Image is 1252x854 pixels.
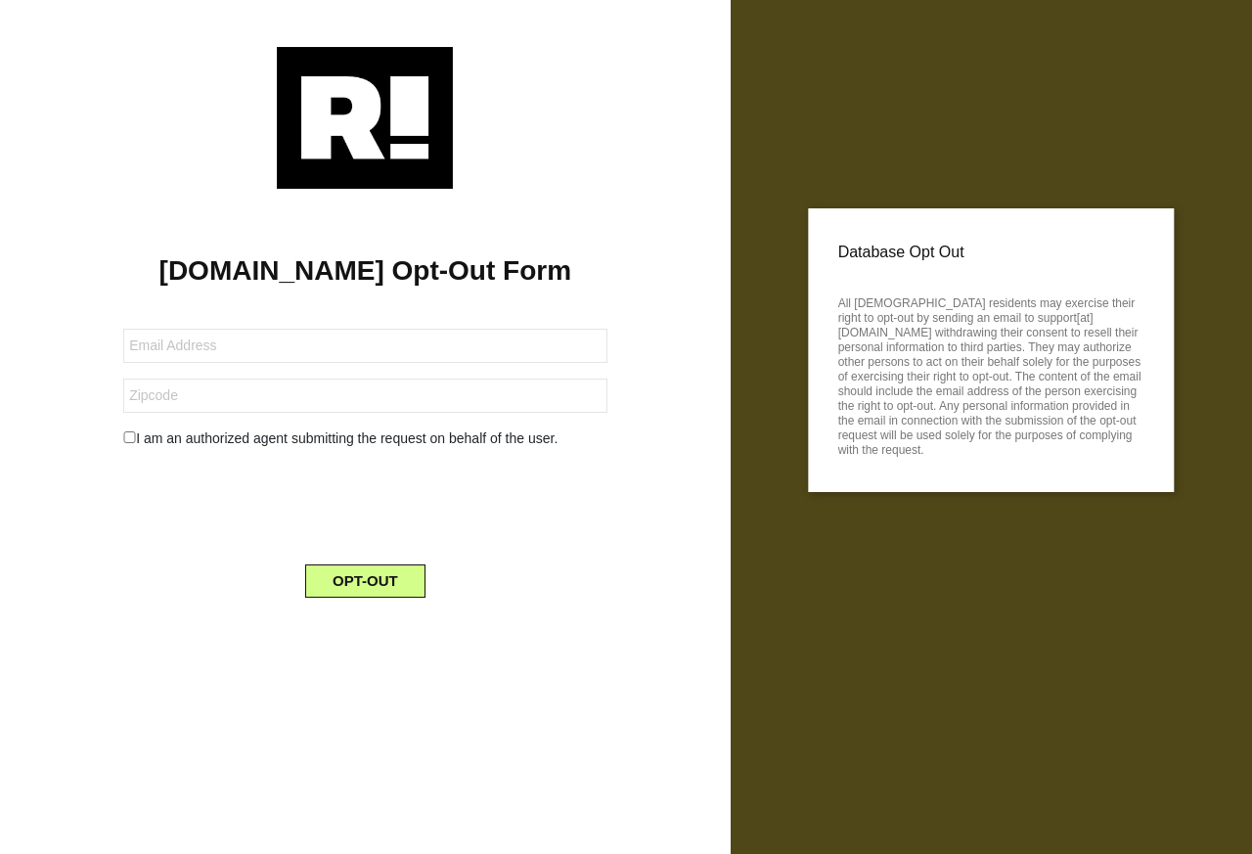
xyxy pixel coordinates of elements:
img: Retention.com [277,47,453,189]
div: I am an authorized agent submitting the request on behalf of the user. [109,428,621,449]
input: Zipcode [123,379,606,413]
button: OPT-OUT [305,564,425,598]
p: All [DEMOGRAPHIC_DATA] residents may exercise their right to opt-out by sending an email to suppo... [838,291,1144,458]
input: Email Address [123,329,606,363]
iframe: reCAPTCHA [216,465,514,541]
h1: [DOMAIN_NAME] Opt-Out Form [29,254,701,288]
p: Database Opt Out [838,238,1144,267]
